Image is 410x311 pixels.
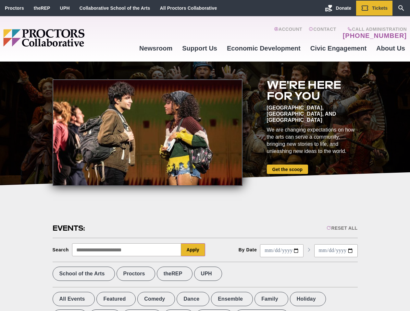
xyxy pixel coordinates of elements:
span: Call Administration [341,27,407,32]
div: By Date [239,247,257,252]
a: Account [274,27,302,40]
span: Tickets [372,6,388,11]
button: Apply [181,243,205,256]
label: Dance [177,292,209,306]
a: All Proctors Collaborative [160,6,217,11]
label: Family [255,292,288,306]
label: Holiday [290,292,326,306]
div: We are changing expectations on how the arts can serve a community, bringing new stories to life,... [267,126,358,155]
div: Search [53,247,69,252]
a: About Us [371,40,410,57]
a: Collaborative School of the Arts [80,6,150,11]
label: Featured [96,292,136,306]
a: Search [392,1,410,16]
label: UPH [194,267,222,281]
a: Economic Development [222,40,305,57]
h2: We're here for you [267,79,358,101]
label: Comedy [137,292,175,306]
a: Tickets [356,1,392,16]
a: Contact [309,27,336,40]
a: Proctors [5,6,24,11]
a: UPH [60,6,70,11]
a: Support Us [177,40,222,57]
div: Reset All [327,225,357,231]
label: theREP [157,267,193,281]
a: Get the scoop [267,165,308,174]
a: [PHONE_NUMBER] [343,32,407,40]
span: Donate [336,6,351,11]
label: School of the Arts [53,267,115,281]
label: Ensemble [211,292,253,306]
div: [GEOGRAPHIC_DATA], [GEOGRAPHIC_DATA], and [GEOGRAPHIC_DATA] [267,105,358,123]
a: Donate [320,1,356,16]
img: Proctors logo [3,29,134,47]
label: Proctors [117,267,155,281]
label: All Events [53,292,95,306]
h2: Events: [53,223,86,233]
a: Newsroom [134,40,177,57]
a: theREP [34,6,50,11]
a: Civic Engagement [305,40,371,57]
